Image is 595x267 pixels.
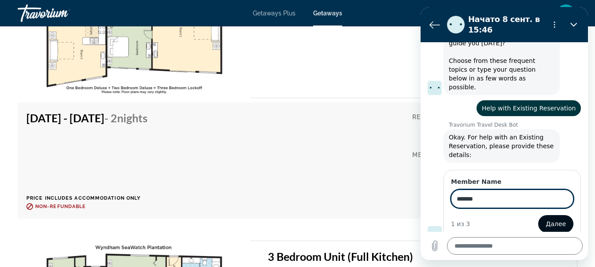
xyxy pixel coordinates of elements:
[253,10,296,17] a: Getaways Plus
[268,250,568,263] h3: 3 Bedroom Unit (Full Kitchen)
[421,7,588,260] iframe: Окно обмена сообщениями
[117,111,148,124] span: Nights
[554,4,577,22] button: User Menu
[26,195,154,201] p: Price includes accommodation only
[412,149,451,187] div: Member
[26,111,148,124] h4: [DATE] - [DATE]
[18,2,106,25] a: Travorium
[412,111,451,143] div: Retail
[35,204,86,209] span: Non-refundable
[313,10,342,17] a: Getaways
[104,111,148,124] span: - 2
